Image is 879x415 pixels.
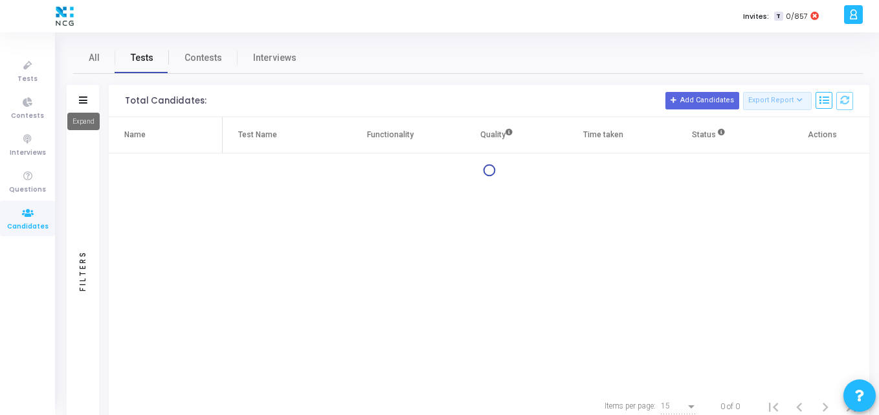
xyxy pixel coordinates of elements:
[743,11,769,22] label: Invites:
[661,402,697,411] mat-select: Items per page:
[124,128,146,142] div: Name
[7,221,49,232] span: Candidates
[661,401,670,410] span: 15
[743,92,812,110] button: Export Report
[443,117,550,153] th: Quality
[583,128,623,142] div: Time taken
[656,117,763,153] th: Status
[89,51,100,65] span: All
[786,11,808,22] span: 0/857
[125,96,206,106] div: Total Candidates:
[253,51,296,65] span: Interviews
[10,148,46,159] span: Interviews
[774,12,783,21] span: T
[184,51,222,65] span: Contests
[131,51,153,65] span: Tests
[605,400,656,412] div: Items per page:
[77,199,89,342] div: Filters
[720,401,740,412] div: 0 of 0
[9,185,46,196] span: Questions
[11,111,44,122] span: Contests
[52,3,77,29] img: logo
[337,117,444,153] th: Functionality
[763,117,870,153] th: Actions
[17,74,38,85] span: Tests
[67,113,100,130] div: Expand
[223,117,337,153] th: Test Name
[665,92,739,109] button: Add Candidates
